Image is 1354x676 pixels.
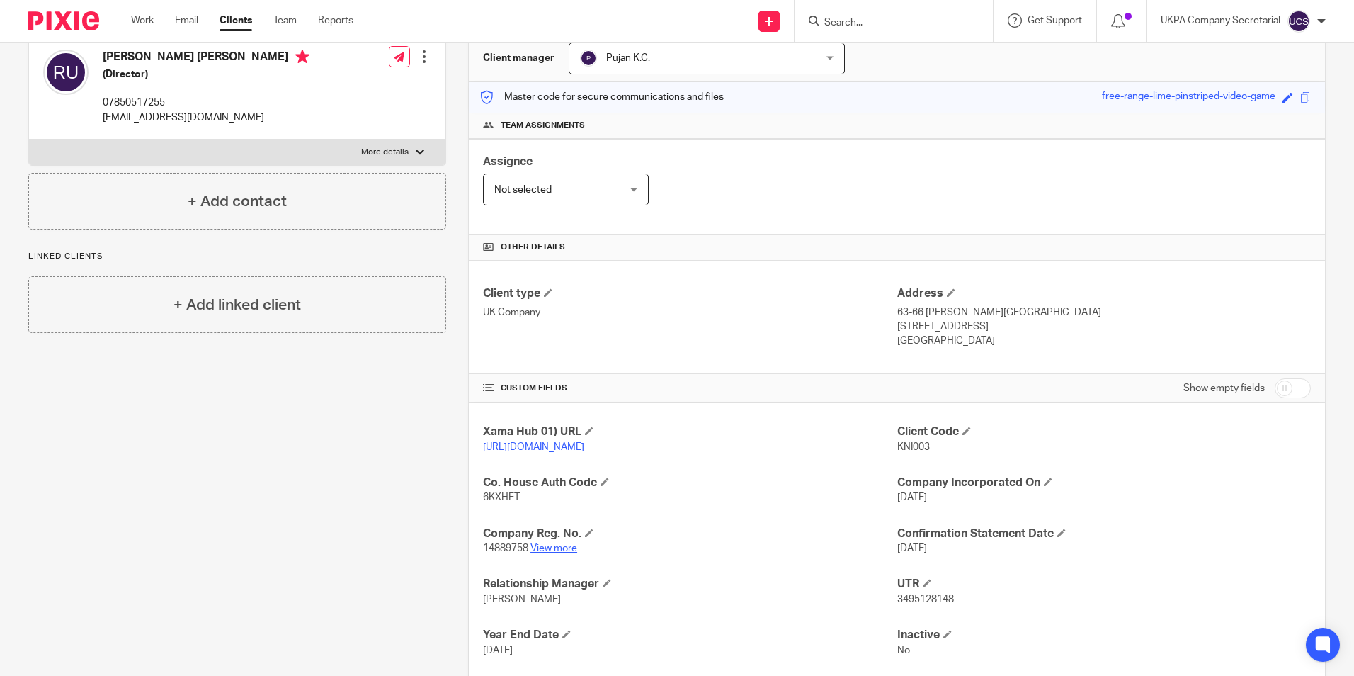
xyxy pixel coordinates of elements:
img: svg%3E [1287,10,1310,33]
h4: [PERSON_NAME] [PERSON_NAME] [103,50,309,67]
img: svg%3E [43,50,89,95]
h4: Inactive [897,628,1311,643]
span: Get Support [1028,16,1082,26]
p: [EMAIL_ADDRESS][DOMAIN_NAME] [103,111,309,125]
span: [DATE] [483,646,513,655]
h4: CUSTOM FIELDS [483,383,897,394]
h5: (Director) [103,67,309,81]
span: 6KXHET [483,492,520,502]
p: [STREET_ADDRESS] [897,320,1311,334]
h4: Xama Hub 01) URL [483,424,897,439]
span: No [897,646,910,655]
span: Other details [501,242,565,253]
p: More details [361,147,409,158]
h4: + Add linked client [173,294,301,316]
p: Master code for secure communications and files [479,90,724,104]
h4: + Add contact [188,191,287,213]
img: svg%3E [580,50,597,67]
a: Clients [220,13,252,28]
p: Linked clients [28,251,446,262]
span: 3495128148 [897,595,954,604]
span: [DATE] [897,492,927,502]
a: Team [273,13,297,28]
h4: Year End Date [483,628,897,643]
span: [PERSON_NAME] [483,595,561,604]
span: Team assignments [501,120,585,131]
a: Reports [318,13,353,28]
img: Pixie [28,11,99,30]
p: UKPA Company Secretarial [1161,13,1280,28]
p: 07850517255 [103,96,309,110]
a: Work [131,13,154,28]
h4: Client type [483,286,897,301]
i: Primary [295,50,309,64]
h4: Relationship Manager [483,577,897,592]
h4: Co. House Auth Code [483,475,897,490]
span: Assignee [483,156,533,167]
span: 14889758 [483,543,528,553]
h3: Client manager [483,51,554,65]
span: KNI003 [897,442,930,452]
h4: Client Code [897,424,1311,439]
h4: Company Incorporated On [897,475,1311,490]
p: UK Company [483,305,897,320]
h4: Address [897,286,1311,301]
a: [URL][DOMAIN_NAME] [483,442,584,452]
div: free-range-lime-pinstriped-video-game [1102,89,1275,106]
a: View more [530,543,577,553]
p: 63-66 [PERSON_NAME][GEOGRAPHIC_DATA] [897,305,1311,320]
span: Pujan K.C. [606,53,650,63]
a: Email [175,13,198,28]
span: Not selected [494,185,552,195]
p: [GEOGRAPHIC_DATA] [897,334,1311,348]
h4: UTR [897,577,1311,592]
h4: Company Reg. No. [483,526,897,541]
label: Show empty fields [1183,381,1265,395]
input: Search [823,17,950,30]
span: [DATE] [897,543,927,553]
h4: Confirmation Statement Date [897,526,1311,541]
